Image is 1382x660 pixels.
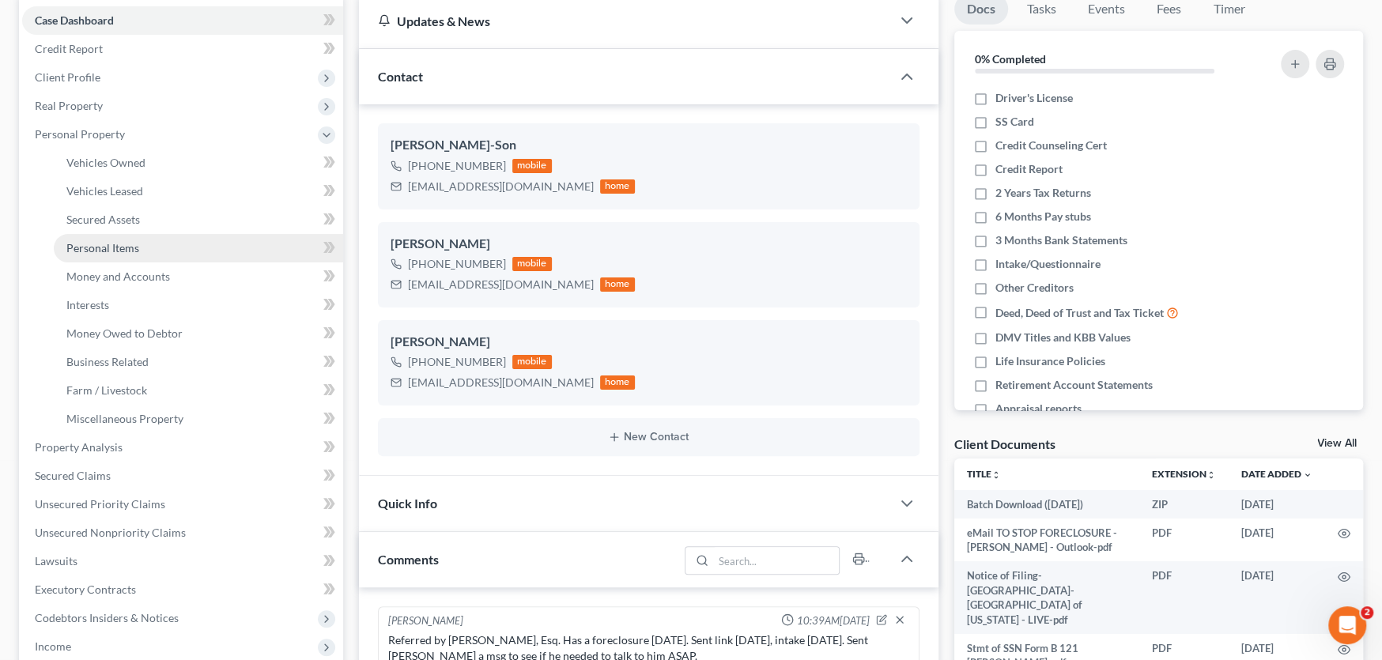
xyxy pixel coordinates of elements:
[35,639,71,653] span: Income
[378,69,423,84] span: Contact
[22,433,343,462] a: Property Analysis
[54,348,343,376] a: Business Related
[66,326,183,340] span: Money Owed to Debtor
[512,257,552,271] div: mobile
[391,136,907,155] div: [PERSON_NAME]-Son
[66,355,149,368] span: Business Related
[600,375,635,390] div: home
[512,159,552,173] div: mobile
[408,179,594,194] div: [EMAIL_ADDRESS][DOMAIN_NAME]
[995,256,1101,272] span: Intake/Questionnaire
[995,185,1091,201] span: 2 Years Tax Returns
[22,490,343,519] a: Unsecured Priority Claims
[22,35,343,63] a: Credit Report
[54,149,343,177] a: Vehicles Owned
[954,561,1140,634] td: Notice of Filing-[GEOGRAPHIC_DATA]-[GEOGRAPHIC_DATA] of [US_STATE] - LIVE-pdf
[35,497,165,511] span: Unsecured Priority Claims
[54,177,343,206] a: Vehicles Leased
[995,401,1082,417] span: Appraisal reports
[35,526,186,539] span: Unsecured Nonpriority Claims
[22,6,343,35] a: Case Dashboard
[600,179,635,194] div: home
[995,232,1127,248] span: 3 Months Bank Statements
[388,613,463,629] div: [PERSON_NAME]
[967,468,1001,480] a: Titleunfold_more
[1139,490,1229,519] td: ZIP
[408,277,594,292] div: [EMAIL_ADDRESS][DOMAIN_NAME]
[1303,470,1312,480] i: expand_more
[1139,561,1229,634] td: PDF
[995,161,1063,177] span: Credit Report
[408,158,506,174] div: [PHONE_NUMBER]
[1361,606,1373,619] span: 2
[35,99,103,112] span: Real Property
[995,114,1034,130] span: SS Card
[954,519,1140,562] td: eMail TO STOP FORECLOSURE - [PERSON_NAME] - Outlook-pdf
[54,234,343,262] a: Personal Items
[35,583,136,596] span: Executory Contracts
[54,319,343,348] a: Money Owed to Debtor
[391,333,907,352] div: [PERSON_NAME]
[66,213,140,226] span: Secured Assets
[713,547,839,574] input: Search...
[995,305,1164,321] span: Deed, Deed of Trust and Tax Ticket
[54,405,343,433] a: Miscellaneous Property
[1152,468,1216,480] a: Extensionunfold_more
[66,156,145,169] span: Vehicles Owned
[1229,561,1325,634] td: [DATE]
[378,496,437,511] span: Quick Info
[991,470,1001,480] i: unfold_more
[54,291,343,319] a: Interests
[35,554,77,568] span: Lawsuits
[995,90,1073,106] span: Driver's License
[1229,519,1325,562] td: [DATE]
[408,354,506,370] div: [PHONE_NUMBER]
[995,353,1105,369] span: Life Insurance Policies
[1241,468,1312,480] a: Date Added expand_more
[408,256,506,272] div: [PHONE_NUMBER]
[378,13,872,29] div: Updates & News
[66,298,109,311] span: Interests
[66,241,139,255] span: Personal Items
[22,519,343,547] a: Unsecured Nonpriority Claims
[66,270,170,283] span: Money and Accounts
[22,462,343,490] a: Secured Claims
[975,52,1046,66] strong: 0% Completed
[1328,606,1366,644] iframe: Intercom live chat
[22,547,343,575] a: Lawsuits
[35,70,100,84] span: Client Profile
[995,280,1074,296] span: Other Creditors
[995,209,1091,224] span: 6 Months Pay stubs
[22,575,343,604] a: Executory Contracts
[66,412,183,425] span: Miscellaneous Property
[995,377,1153,393] span: Retirement Account Statements
[35,13,114,27] span: Case Dashboard
[391,235,907,254] div: [PERSON_NAME]
[1229,490,1325,519] td: [DATE]
[66,383,147,397] span: Farm / Livestock
[954,490,1140,519] td: Batch Download ([DATE])
[408,375,594,390] div: [EMAIL_ADDRESS][DOMAIN_NAME]
[35,127,125,141] span: Personal Property
[1206,470,1216,480] i: unfold_more
[797,613,870,628] span: 10:39AM[DATE]
[35,440,123,454] span: Property Analysis
[66,184,143,198] span: Vehicles Leased
[1317,438,1357,449] a: View All
[600,277,635,292] div: home
[54,262,343,291] a: Money and Accounts
[54,376,343,405] a: Farm / Livestock
[512,355,552,369] div: mobile
[35,42,103,55] span: Credit Report
[1139,519,1229,562] td: PDF
[378,552,439,567] span: Comments
[995,330,1131,345] span: DMV Titles and KBB Values
[391,431,907,443] button: New Contact
[35,469,111,482] span: Secured Claims
[54,206,343,234] a: Secured Assets
[35,611,179,624] span: Codebtors Insiders & Notices
[995,138,1107,153] span: Credit Counseling Cert
[954,436,1055,452] div: Client Documents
